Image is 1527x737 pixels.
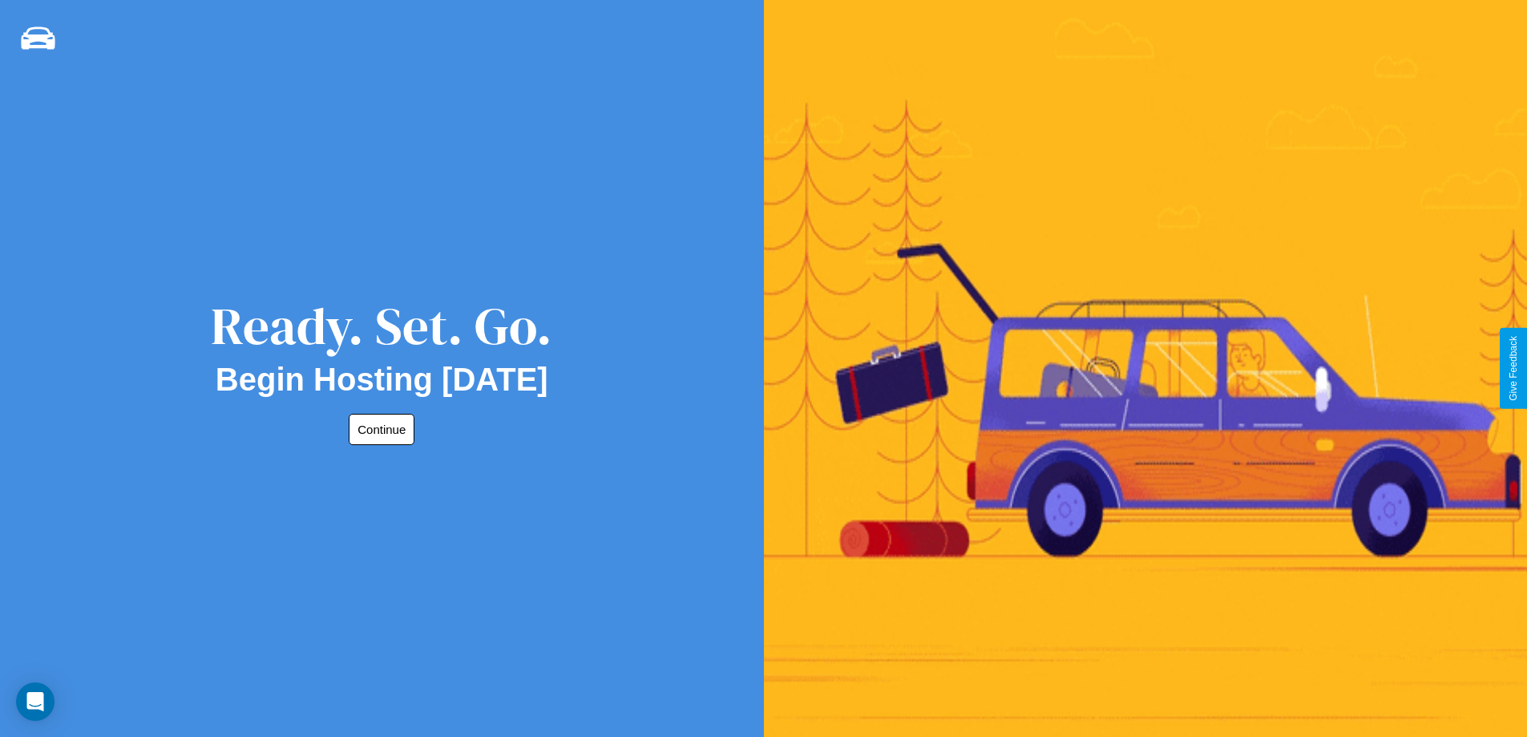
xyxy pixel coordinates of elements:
div: Ready. Set. Go. [211,290,552,362]
h2: Begin Hosting [DATE] [216,362,548,398]
button: Continue [349,414,414,445]
div: Open Intercom Messenger [16,682,55,721]
div: Give Feedback [1508,336,1519,401]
